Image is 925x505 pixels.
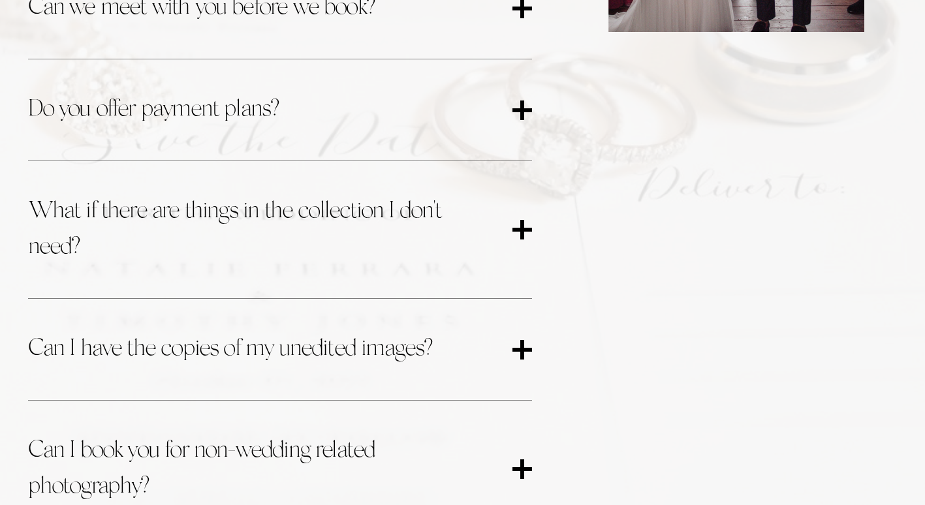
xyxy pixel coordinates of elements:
[28,92,512,128] span: Do you offer payment plans?
[28,194,512,266] span: What if there are things in the collection I don't need?
[28,59,532,161] button: Do you offer payment plans?
[28,299,532,400] button: Can I have the copies of my unedited images?
[28,331,512,367] span: Can I have the copies of my unedited images?
[28,161,532,298] button: What if there are things in the collection I don't need?
[28,433,512,505] span: Can I book you for non-wedding related photography?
